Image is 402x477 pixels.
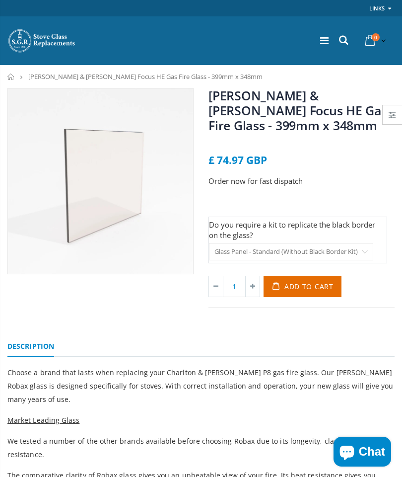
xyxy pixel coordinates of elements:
a: 0 [361,31,388,50]
p: Order now for fast dispatch [208,175,395,187]
img: Stove Glass Replacement [7,28,77,53]
span: Choose a brand that lasts when replacing your Charlton & [PERSON_NAME] P8 gas fire glass. Our [PE... [7,368,393,404]
a: Menu [320,34,329,47]
span: We tested a number of the other brands available before choosing Robax due to its longevity, clar... [7,436,377,459]
button: Add to Cart [264,276,341,297]
span: [PERSON_NAME] & [PERSON_NAME] Focus HE Gas Fire Glass - 399mm x 348mm [28,72,263,81]
a: Home [7,74,15,80]
a: Description [7,337,54,357]
inbox-online-store-chat: Shopify online store chat [331,437,394,469]
span: Add to Cart [284,282,334,291]
label: Do you require a kit to replicate the black border on the glass? [209,220,382,240]
a: [PERSON_NAME] & [PERSON_NAME] Focus HE Gas Fire Glass - 399mm x 348mm [208,87,388,134]
span: 0 [372,33,380,41]
a: Links [369,2,385,14]
img: Charlton_Jenrick_Focus_HE_Gas_Fire_Glass_800x_crop_center.webp [8,88,193,274]
span: Market Leading Glass [7,415,79,425]
span: £ 74.97 GBP [208,153,267,167]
